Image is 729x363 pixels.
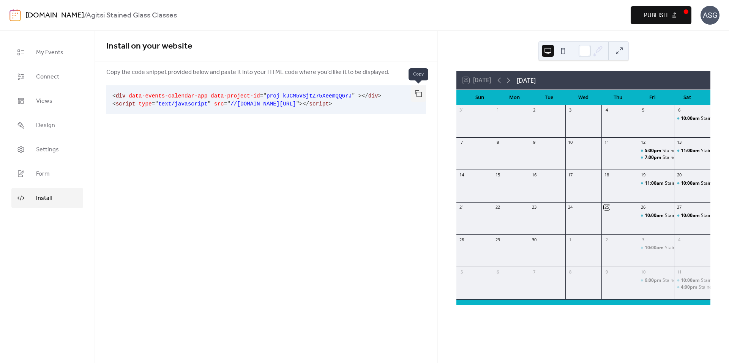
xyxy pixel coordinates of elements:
[227,101,230,107] span: "
[638,180,674,187] div: Stained Glass Mini Feather and Beading
[309,101,329,107] span: script
[640,269,646,275] div: 10
[640,204,646,210] div: 26
[635,90,670,105] div: Fri
[263,93,267,99] span: "
[640,140,646,145] div: 12
[531,237,537,242] div: 30
[676,204,682,210] div: 27
[674,180,710,187] div: Stained Glass Pumpkin Make and Take
[681,148,701,154] span: 11:00am
[568,237,573,242] div: 1
[11,115,83,135] a: Design
[106,38,192,55] span: Install on your website
[211,93,260,99] span: data-project-id
[36,145,59,154] span: Settings
[631,6,691,24] button: Publish
[158,101,208,107] span: text/javascript
[11,42,83,63] a: My Events
[531,172,537,178] div: 16
[676,172,682,178] div: 20
[638,212,674,219] div: Stained Glass Pumpkin Make and Take
[116,101,136,107] span: script
[497,90,532,105] div: Mon
[260,93,264,99] span: =
[674,212,710,219] div: Stained Glass Pick Your Pattern, Beginner Friendly Make and Take
[568,107,573,113] div: 3
[36,48,63,57] span: My Events
[531,269,537,275] div: 7
[459,204,464,210] div: 21
[674,148,710,154] div: Stained Glass Mini Feather and Beading
[358,93,362,99] span: >
[568,269,573,275] div: 8
[676,107,682,113] div: 6
[638,277,674,284] div: Stained Glass Cats, Hats, Pumpkins, Ghosts or Bats
[681,115,701,122] span: 10:00am
[462,90,497,105] div: Sun
[674,115,710,122] div: Stained Glass Pick Your Pattern, Beginner Friendly Make and Take
[645,148,663,154] span: 5:00pm
[11,66,83,87] a: Connect
[670,90,704,105] div: Sat
[36,97,52,106] span: Views
[361,93,368,99] span: </
[36,72,59,82] span: Connect
[207,101,211,107] span: "
[378,93,382,99] span: >
[640,172,646,178] div: 19
[681,180,701,187] span: 10:00am
[568,140,573,145] div: 10
[644,11,667,20] span: Publish
[116,93,126,99] span: div
[701,6,720,25] div: ASG
[112,101,116,107] span: <
[531,204,537,210] div: 23
[459,107,464,113] div: 31
[495,237,501,242] div: 29
[84,8,86,23] b: /
[517,76,536,85] div: [DATE]
[604,107,609,113] div: 4
[36,121,55,130] span: Design
[640,237,646,242] div: 3
[495,269,501,275] div: 6
[11,139,83,160] a: Settings
[267,93,352,99] span: proj_kJCM5VSjtZ75XeemQQ6rJ
[368,93,378,99] span: div
[409,68,428,80] span: Copy
[495,140,501,145] div: 8
[640,107,646,113] div: 5
[681,212,701,219] span: 10:00am
[224,101,227,107] span: =
[459,269,464,275] div: 5
[139,101,152,107] span: type
[681,277,701,284] span: 10:00am
[531,140,537,145] div: 9
[495,204,501,210] div: 22
[676,237,682,242] div: 4
[106,68,390,77] span: Copy the code snippet provided below and paste it into your HTML code where you'd like it to be d...
[36,194,52,203] span: Install
[329,101,332,107] span: >
[604,269,609,275] div: 9
[299,101,303,107] span: >
[495,107,501,113] div: 1
[36,170,50,179] span: Form
[604,237,609,242] div: 2
[352,93,355,99] span: "
[303,101,309,107] span: </
[230,101,296,107] span: //[DOMAIN_NAME][URL]
[25,8,84,23] a: [DOMAIN_NAME]
[11,188,83,208] a: Install
[155,101,158,107] span: "
[531,107,537,113] div: 2
[86,8,177,23] b: Agitsi Stained Glass Classes
[296,101,300,107] span: "
[568,172,573,178] div: 17
[11,91,83,111] a: Views
[532,90,566,105] div: Tue
[459,172,464,178] div: 14
[681,284,699,291] span: 4:00pm
[152,101,155,107] span: =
